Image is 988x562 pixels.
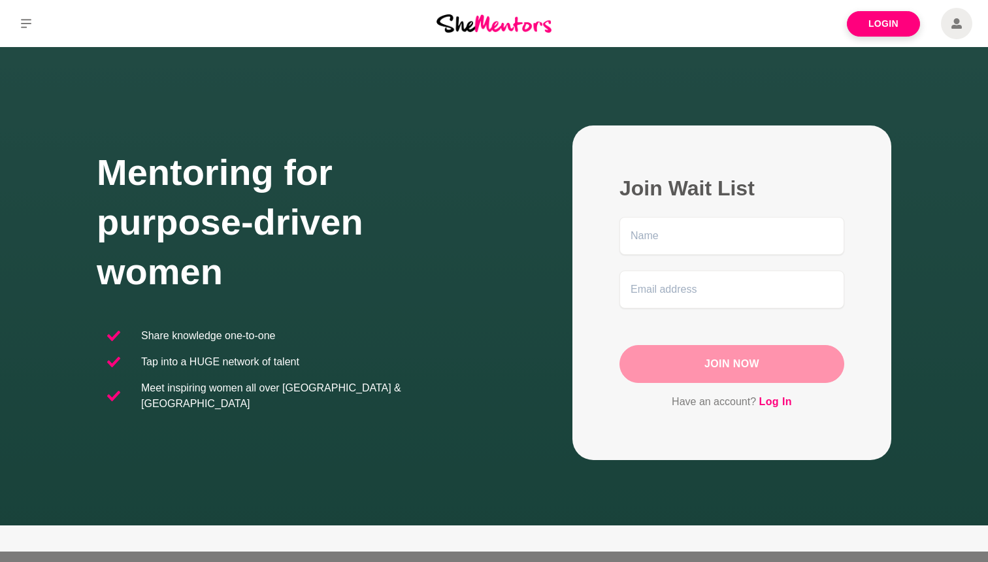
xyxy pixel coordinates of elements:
[847,11,920,37] a: Login
[436,14,552,32] img: She Mentors Logo
[141,354,299,370] p: Tap into a HUGE network of talent
[141,328,275,344] p: Share knowledge one-to-one
[619,217,844,255] input: Name
[619,271,844,308] input: Email address
[97,148,494,297] h1: Mentoring for purpose-driven women
[619,175,844,201] h2: Join Wait List
[619,393,844,410] p: Have an account?
[759,393,792,410] a: Log In
[141,380,484,412] p: Meet inspiring women all over [GEOGRAPHIC_DATA] & [GEOGRAPHIC_DATA]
